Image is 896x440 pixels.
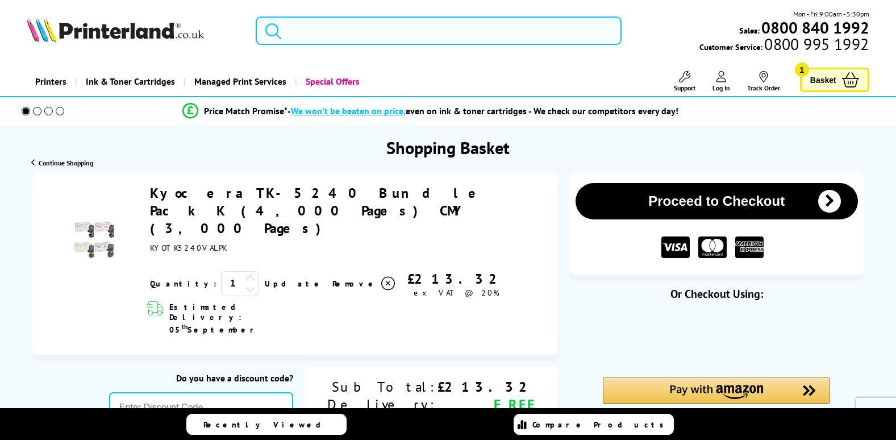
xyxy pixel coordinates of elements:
a: Delete item from your basket [332,275,397,292]
a: Printerland Logo [27,17,241,44]
div: FREE [437,396,536,413]
b: 0800 840 1992 [761,17,869,38]
a: Printers [27,67,75,96]
span: Compare Products [532,420,670,430]
a: Support [674,71,695,92]
img: Printerland Logo [27,17,204,42]
a: Special Offers [295,67,368,96]
span: Support [674,84,695,92]
span: Estimated Delivery: 05 September [169,302,309,335]
div: Amazon Pay - Use your Amazon account [603,377,830,417]
span: 1 [795,63,809,77]
span: Remove [332,279,377,289]
span: Continue Shopping [39,159,93,167]
a: Log In [712,71,730,92]
span: Basket [810,72,836,88]
a: Basket 1 [800,68,869,92]
a: Kyocera TK-5240 Bundle Pack K (4,000 Pages) CMY (3,000 Pages) [150,184,487,237]
div: Sub Total: [327,378,437,396]
iframe: PayPal [603,319,830,345]
div: Do you have a discount code? [109,372,293,384]
a: Continue Shopping [31,159,93,167]
a: Managed Print Services [184,67,295,96]
button: Proceed to Checkout [576,183,858,219]
a: Update [265,279,323,289]
span: Ink & Toner Cartridges [86,67,175,96]
span: Customer Service: [699,39,869,52]
span: Price Match Promise* [204,105,287,117]
div: £213.32 [397,270,515,288]
a: Compare Products [514,414,674,435]
div: £213.32 [437,378,536,396]
span: Sales: [739,25,760,36]
span: KYOTK5240VALPK [150,243,226,253]
div: - even on ink & toner cartridges - We check our competitors every day! [287,105,678,117]
a: Recently Viewed [186,414,347,435]
div: Delivery: [327,396,437,413]
a: Ink & Toner Cartridges [75,67,184,96]
img: VISA [661,236,690,259]
span: Recently Viewed [203,420,332,430]
img: American Express [735,236,764,259]
a: Track Order [747,71,780,92]
span: ex VAT @ 20% [414,288,499,298]
a: 0800 840 1992 [760,22,869,33]
span: Quantity: [150,279,216,289]
li: modal_Promise [6,101,855,121]
span: Mon - Fri 9:00am - 5:30pm [793,9,869,19]
img: MASTER CARD [698,236,727,259]
span: Log In [712,84,730,92]
sup: th [182,322,187,331]
input: Enter Discount Code... [109,392,293,423]
span: 0800 995 1992 [762,39,869,49]
div: Or Checkout Using: [570,287,864,301]
img: Kyocera TK-5240 Bundle Pack K (4,000 Pages) CMY (3,000 Pages) [74,220,114,260]
h1: Shopping Basket [386,136,510,159]
span: We won’t be beaten on price, [291,105,406,117]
